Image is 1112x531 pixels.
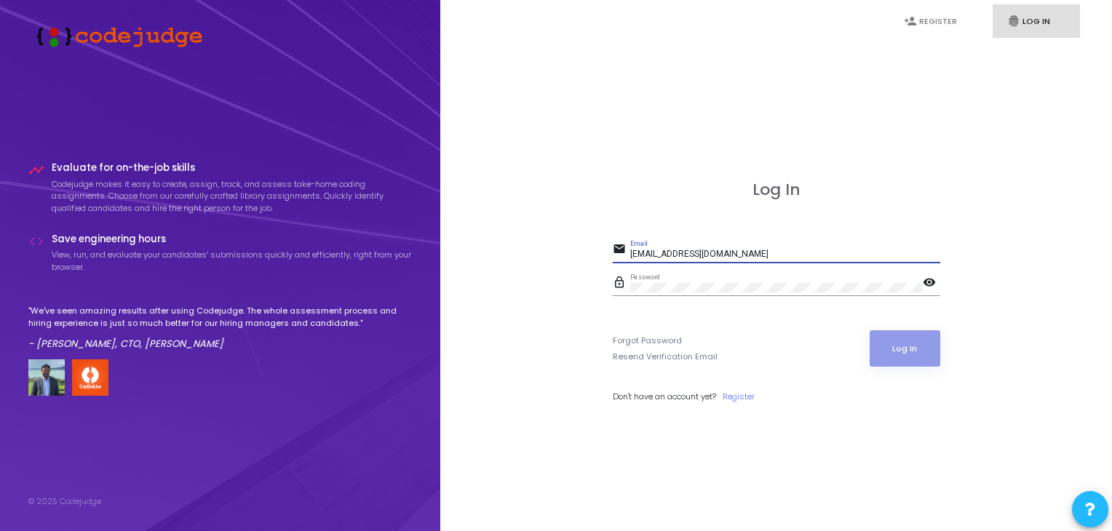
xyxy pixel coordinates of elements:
[630,249,940,260] input: Email
[52,233,413,245] h4: Save engineering hours
[993,4,1080,39] a: fingerprintLog In
[923,275,940,292] mat-icon: visibility
[28,162,44,178] i: timeline
[613,275,630,292] mat-icon: lock_outline
[52,249,413,273] p: View, run, and evaluate your candidates’ submissions quickly and efficiently, right from your bro...
[613,180,940,199] h3: Log In
[28,233,44,249] i: code
[72,359,108,396] img: company-logo
[28,495,101,508] div: © 2025 Codejudge
[613,391,716,402] span: Don't have an account yet?
[28,305,413,329] p: "We've seen amazing results after using Codejudge. The whole assessment process and hiring experi...
[613,351,718,363] a: Resend Verification Email
[613,335,682,347] a: Forgot Password
[1007,15,1020,28] i: fingerprint
[28,337,223,351] em: - [PERSON_NAME], CTO, [PERSON_NAME]
[889,4,977,39] a: person_addRegister
[723,391,755,403] a: Register
[28,359,65,396] img: user image
[904,15,917,28] i: person_add
[613,241,630,259] mat-icon: email
[52,162,413,174] h4: Evaluate for on-the-job skills
[52,178,413,215] p: Codejudge makes it easy to create, assign, track, and assess take-home coding assignments. Choose...
[870,330,940,367] button: Log In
